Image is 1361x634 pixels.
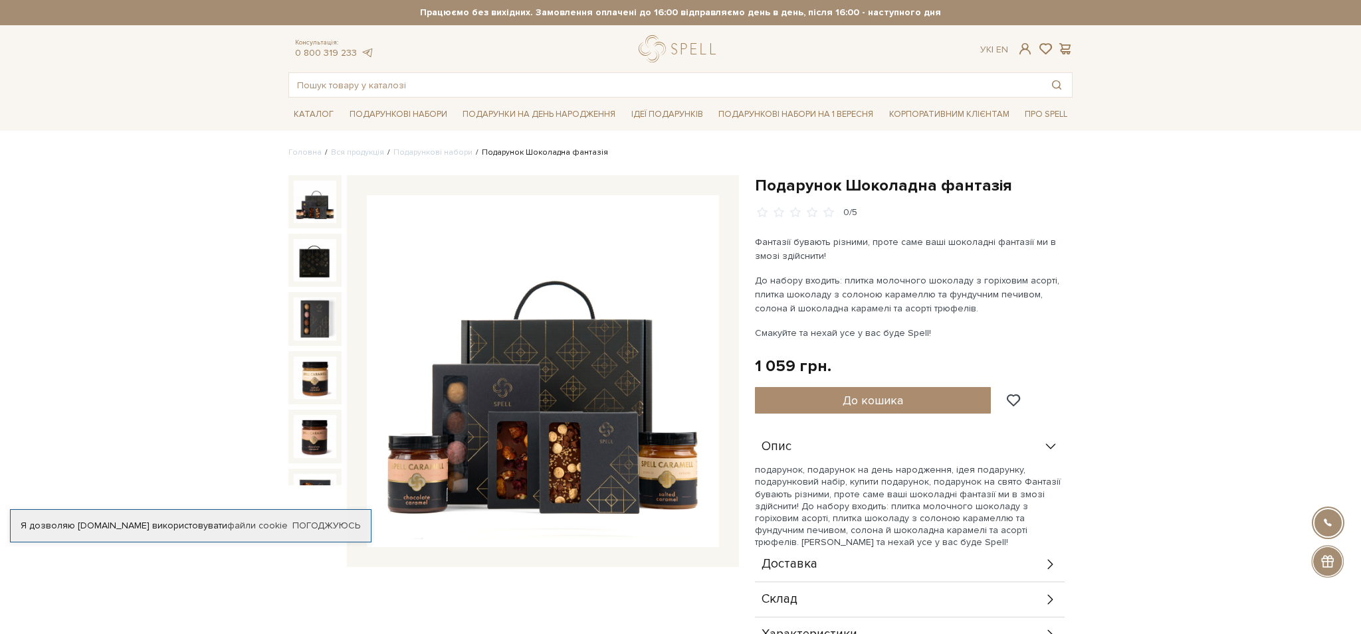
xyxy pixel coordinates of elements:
a: Подарункові набори [393,147,472,157]
a: Подарункові набори на 1 Вересня [713,103,879,125]
a: Вся продукція [331,147,384,157]
p: Фантазії бувають різними, проте саме ваші шоколадні фантазії ми в змозі здійснити! [755,235,1067,263]
p: подарунок, подарунок на день народження, ідея подарунку, подарунковий набір, купити подарунок, по... [755,464,1065,548]
a: logo [639,35,722,62]
div: Ук [980,44,1008,56]
h1: Подарунок Шоколадна фантазія [755,175,1073,196]
a: Про Spell [1019,104,1073,125]
a: Корпоративним клієнтам [884,103,1015,125]
img: Подарунок Шоколадна фантазія [294,415,336,457]
img: Подарунок Шоколадна фантазія [294,239,336,281]
img: Подарунок Шоколадна фантазія [367,195,719,547]
a: 0 800 319 233 [295,47,357,58]
img: Подарунок Шоколадна фантазія [294,357,336,399]
a: Ідеї подарунків [626,104,708,125]
span: Консультація: [295,39,373,47]
span: Склад [762,594,797,605]
button: До кошика [755,387,991,414]
p: До набору входить: плитка молочного шоколаду з горіховим асорті, плитка шоколаду з солоною караме... [755,274,1067,315]
a: Подарункові набори [344,104,453,125]
div: 0/5 [843,206,857,219]
a: Каталог [288,104,339,125]
span: Доставка [762,558,817,570]
p: Смакуйте та нехай усе у вас буде Spell! [755,326,1067,340]
a: Погоджуюсь [292,520,360,532]
a: файли cookie [227,520,288,531]
input: Пошук товару у каталозі [289,73,1041,97]
li: Подарунок Шоколадна фантазія [472,147,608,159]
img: Подарунок Шоколадна фантазія [294,474,336,516]
strong: Працюємо без вихідних. Замовлення оплачені до 16:00 відправляємо день в день, після 16:00 - насту... [288,7,1073,19]
img: Подарунок Шоколадна фантазія [294,181,336,223]
span: Опис [762,441,791,453]
div: Я дозволяю [DOMAIN_NAME] використовувати [11,520,371,532]
span: | [992,44,994,55]
a: Подарунки на День народження [457,104,621,125]
a: telegram [360,47,373,58]
div: 1 059 грн. [755,356,831,376]
button: Пошук товару у каталозі [1041,73,1072,97]
img: Подарунок Шоколадна фантазія [294,297,336,340]
a: En [996,44,1008,55]
span: До кошика [843,393,903,408]
a: Головна [288,147,322,157]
